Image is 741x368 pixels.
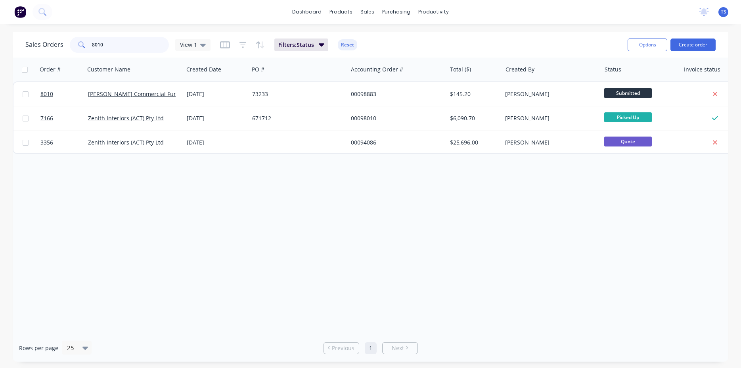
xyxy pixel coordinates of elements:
[505,139,593,146] div: [PERSON_NAME]
[88,90,192,98] a: [PERSON_NAME] Commercial Furniture
[252,114,340,122] div: 671712
[288,6,326,18] a: dashboard
[25,41,63,48] h1: Sales Orders
[383,344,417,352] a: Next page
[40,131,88,154] a: 3356
[40,114,53,122] span: 7166
[40,82,88,106] a: 8010
[684,66,720,73] div: Invoice status
[320,342,421,354] ul: Pagination
[40,90,53,98] span: 8010
[252,90,340,98] div: 73233
[40,139,53,146] span: 3356
[274,39,328,51] button: Filters:Status
[351,114,439,122] div: 00098010
[87,66,130,73] div: Customer Name
[324,344,359,352] a: Previous page
[604,88,652,98] span: Submitted
[88,139,164,146] a: Zenith Interiors (ACT) Pty Ltd
[505,114,593,122] div: [PERSON_NAME]
[88,114,164,122] a: Zenith Interiors (ACT) Pty Ltd
[187,90,246,98] div: [DATE]
[628,39,667,51] button: Options
[92,37,169,53] input: Search...
[450,139,496,146] div: $25,696.00
[187,114,246,122] div: [DATE]
[252,66,264,73] div: PO #
[40,66,61,73] div: Order #
[505,90,593,98] div: [PERSON_NAME]
[670,39,716,51] button: Create order
[187,139,246,146] div: [DATE]
[332,344,354,352] span: Previous
[604,137,652,146] span: Quote
[186,66,221,73] div: Created Date
[14,6,26,18] img: Factory
[414,6,453,18] div: productivity
[40,106,88,130] a: 7166
[450,66,471,73] div: Total ($)
[326,6,356,18] div: products
[351,139,439,146] div: 00094086
[278,41,314,49] span: Filters: Status
[356,6,378,18] div: sales
[180,40,197,49] span: View 1
[721,8,726,15] span: TS
[378,6,414,18] div: purchasing
[351,66,403,73] div: Accounting Order #
[450,114,496,122] div: $6,090.70
[365,342,377,354] a: Page 1 is your current page
[505,66,534,73] div: Created By
[392,344,404,352] span: Next
[604,112,652,122] span: Picked Up
[351,90,439,98] div: 00098883
[605,66,621,73] div: Status
[19,344,58,352] span: Rows per page
[450,90,496,98] div: $145.20
[338,39,357,50] button: Reset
